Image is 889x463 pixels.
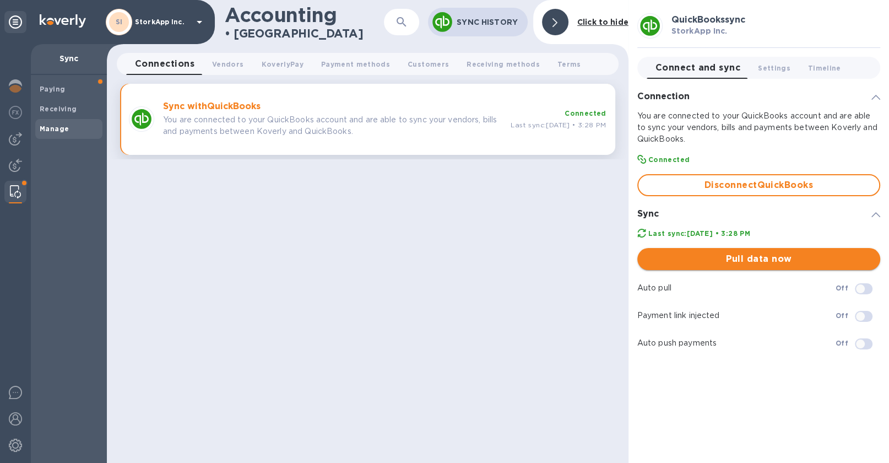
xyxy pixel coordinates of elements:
[647,179,870,192] span: Disconnect QuickBooks
[212,58,243,70] span: Vendors
[758,62,790,74] span: Settings
[225,26,364,40] h2: • [GEOGRAPHIC_DATA]
[637,310,836,321] p: Payment link injected
[637,205,880,223] div: Sync
[261,58,303,70] span: KoverlyPay
[40,14,86,28] img: Logo
[637,174,880,196] button: DisconnectQuickBooks
[135,18,190,26] p: StorkApp Inc.
[40,105,77,113] b: Receiving
[511,121,606,129] span: Last sync: [DATE] • 3:28 PM
[40,125,69,133] b: Manage
[225,3,337,26] h1: Accounting
[637,248,880,270] button: Pull data now
[408,58,449,70] span: Customers
[9,106,22,119] img: Foreign exchange
[637,91,690,102] h3: Connection
[671,26,728,35] b: StorkApp Inc.
[836,311,848,320] b: Off
[116,18,123,26] b: SI
[4,11,26,33] div: Unpin categories
[646,252,871,266] span: Pull data now
[467,58,540,70] span: Receiving methods
[321,58,390,70] span: Payment methods
[637,209,659,219] h3: Sync
[163,114,502,137] p: You are connected to your QuickBooks account and are able to sync your vendors, bills and payment...
[565,109,606,117] b: Connected
[557,58,581,70] span: Terms
[808,62,841,74] span: Timeline
[637,337,836,349] p: Auto push payments
[163,101,261,111] b: Sync with QuickBooks
[577,18,628,26] b: Click to hide
[836,284,848,292] b: Off
[648,229,750,238] b: Last sync: [DATE] • 3:28 PM
[836,339,848,347] b: Off
[648,155,690,164] b: Connected
[655,60,740,76] span: Connect and sync
[135,56,194,72] span: Connections
[40,85,65,93] b: Paying
[671,14,745,25] b: QuickBooks sync
[637,110,880,145] p: You are connected to your QuickBooks account and are able to sync your vendors, bills and payment...
[637,88,880,106] div: Connection
[637,282,836,294] p: Auto pull
[40,53,98,64] p: Sync
[457,17,519,28] p: Sync History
